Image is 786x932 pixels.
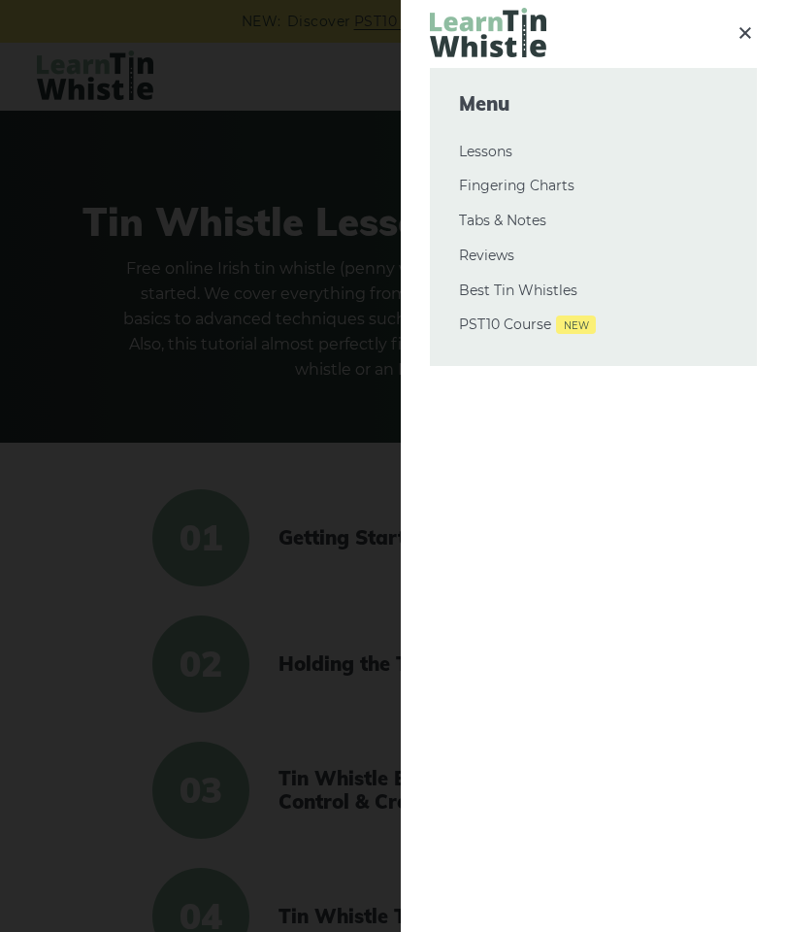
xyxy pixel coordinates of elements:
[459,314,728,337] a: PST10 CourseNew
[430,38,546,62] a: LearnTinWhistle.com
[430,8,546,57] img: LearnTinWhistle.com
[459,175,728,198] a: Fingering Charts
[459,141,728,164] a: Lessons
[459,245,728,268] a: Reviews
[459,210,728,233] a: Tabs & Notes
[459,90,728,117] span: Menu
[459,280,728,303] a: Best Tin Whistles
[556,316,596,334] span: New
